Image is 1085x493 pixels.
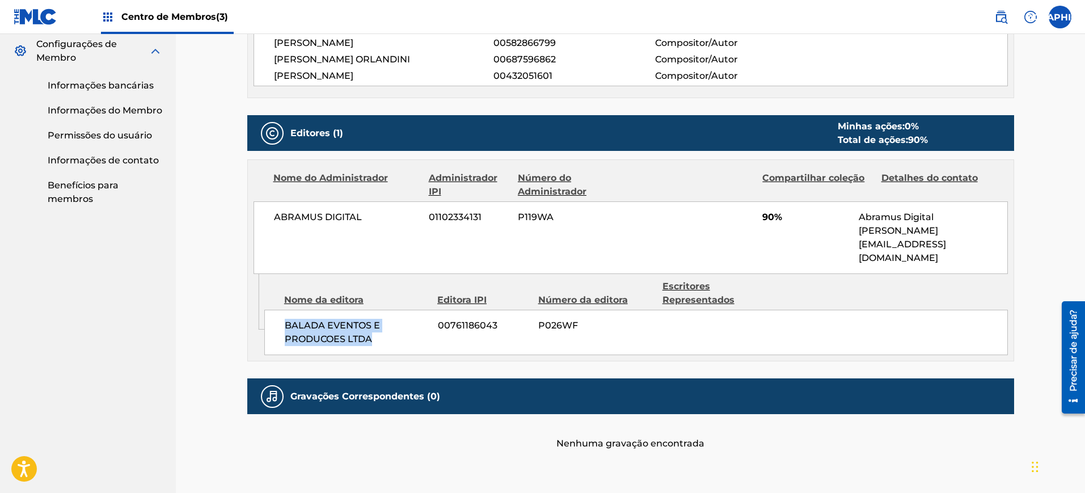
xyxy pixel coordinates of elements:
[265,390,279,403] img: Gravações Combinadas
[493,54,556,65] font: 00687596862
[881,172,978,183] font: Detalhes do contato
[762,212,782,222] font: 90%
[48,80,154,91] font: Informações bancárias
[290,128,330,138] font: Editores
[48,105,162,116] font: Informações do Membro
[1032,450,1038,484] div: Arrastar
[14,44,27,58] img: Configurações de Membro
[333,128,343,138] font: (1)
[429,172,497,197] font: Administrador IPI
[655,37,738,48] font: Compositor/Autor
[101,10,115,24] img: Principais detentores de direitos
[14,9,57,25] img: Logotipo da MLC
[216,11,228,22] font: (3)
[437,294,487,305] font: Editora IPI
[518,172,586,197] font: Número do Administrador
[538,294,628,305] font: Número da editora
[149,44,162,58] img: expandir
[994,10,1008,24] img: procurar
[36,39,117,63] font: Configurações de Membro
[1019,6,1042,28] div: Ajuda
[1028,439,1085,493] iframe: Widget de bate-papo
[859,212,934,222] font: Abramus Digital
[655,70,738,81] font: Compositor/Autor
[290,391,424,402] font: Gravações Correspondentes
[48,155,159,166] font: Informações de contato
[48,104,162,117] a: Informações do Membro
[990,6,1012,28] a: Pesquisa pública
[920,134,928,145] font: %
[48,129,162,142] a: Permissões do usuário
[762,172,864,183] font: Compartilhar coleção
[265,127,279,140] img: Editoras
[274,54,410,65] font: [PERSON_NAME] ORLANDINI
[48,179,162,206] a: Benefícios para membros
[438,320,497,331] font: 00761186043
[274,212,362,222] font: ABRAMUS DIGITAL
[556,438,704,449] font: Nenhuma gravação encontrada
[1053,297,1085,419] iframe: Centro de Recursos
[121,11,216,22] font: Centro de Membros
[518,212,554,222] font: P119WA
[859,225,946,263] font: [PERSON_NAME][EMAIL_ADDRESS][DOMAIN_NAME]
[48,79,162,92] a: Informações bancárias
[908,134,920,145] font: 90
[911,121,919,132] font: %
[429,212,482,222] font: 01102334131
[48,130,152,141] font: Permissões do usuário
[1049,6,1071,28] div: Menu do usuário
[655,54,738,65] font: Compositor/Autor
[838,121,905,132] font: Minhas ações:
[273,172,388,183] font: Nome do Administrador
[662,281,734,305] font: Escritores Representados
[274,70,353,81] font: [PERSON_NAME]
[493,70,552,81] font: 00432051601
[274,37,353,48] font: [PERSON_NAME]
[1024,10,1037,24] img: ajuda
[48,154,162,167] a: Informações de contato
[48,180,119,204] font: Benefícios para membros
[284,294,364,305] font: Nome da editora
[905,121,911,132] font: 0
[493,37,556,48] font: 00582866799
[427,391,440,402] font: (0)
[538,320,578,331] font: P026WF
[838,134,908,145] font: Total de ações:
[285,320,380,344] font: BALADA EVENTOS E PRODUCOES LTDA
